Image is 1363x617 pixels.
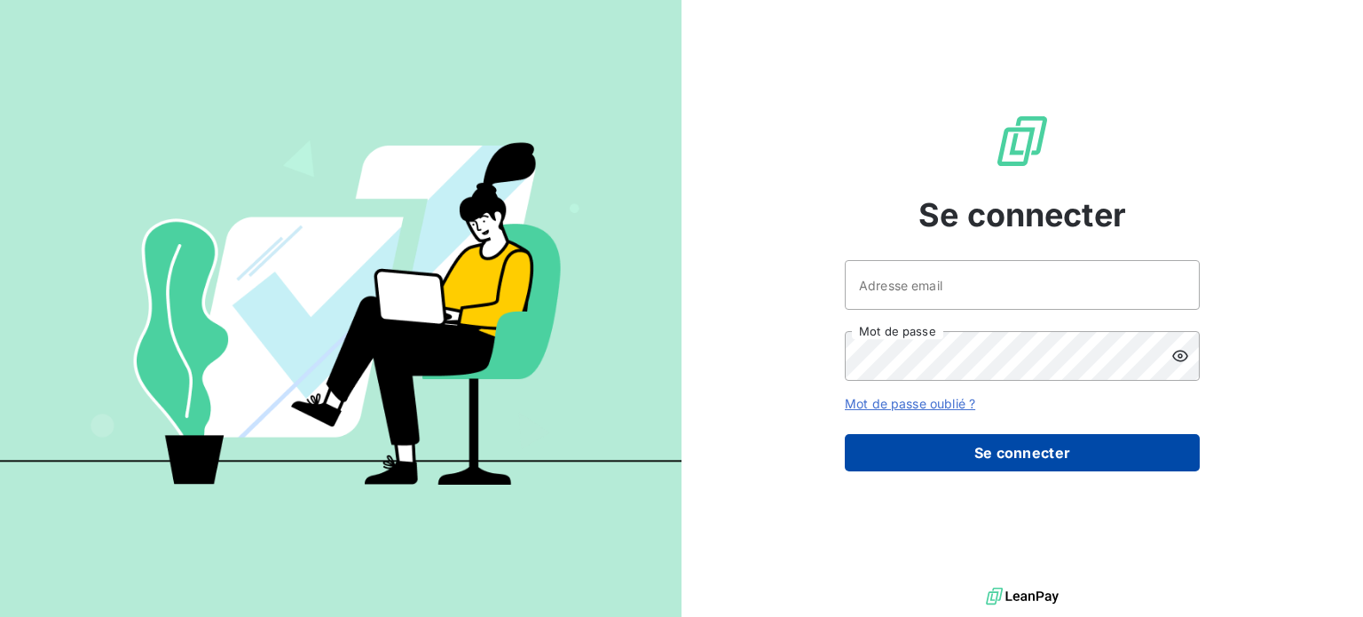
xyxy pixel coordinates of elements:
img: logo [986,583,1059,610]
button: Se connecter [845,434,1200,471]
img: Logo LeanPay [994,113,1051,170]
a: Mot de passe oublié ? [845,396,975,411]
input: placeholder [845,260,1200,310]
span: Se connecter [918,191,1126,239]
